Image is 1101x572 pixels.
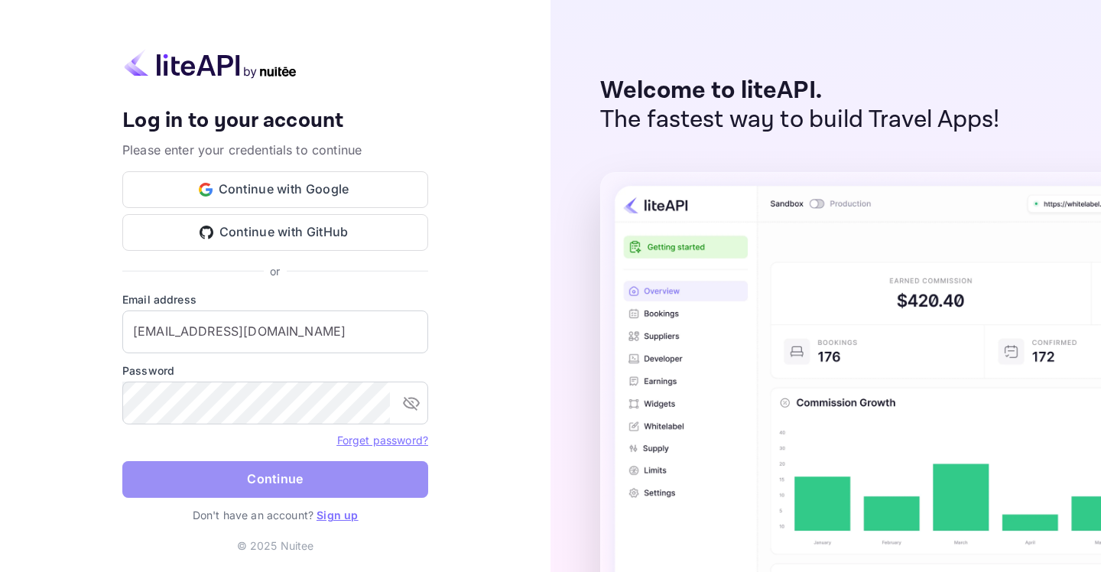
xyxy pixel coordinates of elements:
[122,461,428,498] button: Continue
[270,263,280,279] p: or
[396,388,427,418] button: toggle password visibility
[122,141,428,159] p: Please enter your credentials to continue
[600,106,1000,135] p: The fastest way to build Travel Apps!
[122,362,428,379] label: Password
[122,49,298,79] img: liteapi
[122,108,428,135] h4: Log in to your account
[122,310,428,353] input: Enter your email address
[600,76,1000,106] p: Welcome to liteAPI.
[337,434,428,447] a: Forget password?
[122,214,428,251] button: Continue with GitHub
[237,538,314,554] p: © 2025 Nuitee
[122,507,428,523] p: Don't have an account?
[122,291,428,307] label: Email address
[122,171,428,208] button: Continue with Google
[317,509,358,522] a: Sign up
[337,432,428,447] a: Forget password?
